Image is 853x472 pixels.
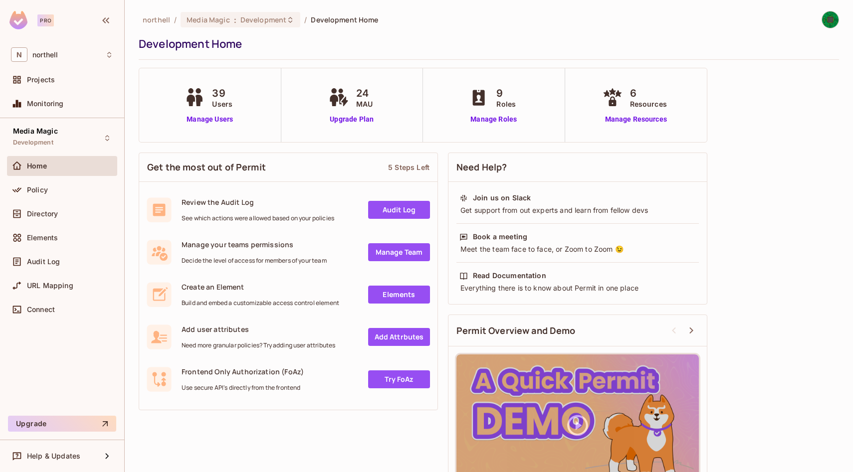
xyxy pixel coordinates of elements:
[630,99,667,109] span: Resources
[11,47,27,62] span: N
[27,306,55,314] span: Connect
[630,86,667,101] span: 6
[473,232,527,242] div: Book a meeting
[368,201,430,219] a: Audit Log
[27,452,80,460] span: Help & Updates
[368,286,430,304] a: Elements
[182,240,327,249] span: Manage your teams permissions
[496,99,516,109] span: Roles
[139,36,834,51] div: Development Home
[182,324,335,334] span: Add user attributes
[356,99,373,109] span: MAU
[8,416,116,432] button: Upgrade
[368,370,430,388] a: Try FoAz
[311,15,378,24] span: Development Home
[496,86,516,101] span: 9
[27,258,60,266] span: Audit Log
[27,100,64,108] span: Monitoring
[182,367,304,376] span: Frontend Only Authorization (FoAz)
[182,197,334,207] span: Review the Audit Log
[466,114,521,125] a: Manage Roles
[240,15,286,24] span: Development
[147,161,266,173] span: Get the most out of Permit
[182,282,339,292] span: Create an Element
[174,15,177,24] li: /
[304,15,307,24] li: /
[182,384,304,392] span: Use secure API's directly from the frontend
[212,86,232,101] span: 39
[32,51,58,59] span: Workspace: northell
[27,282,73,290] span: URL Mapping
[27,76,55,84] span: Projects
[326,114,378,125] a: Upgrade Plan
[27,210,58,218] span: Directory
[459,283,696,293] div: Everything there is to know about Permit in one place
[13,127,58,135] span: Media Magic
[182,257,327,265] span: Decide the level of access for members of your team
[356,86,373,101] span: 24
[473,271,546,281] div: Read Documentation
[182,214,334,222] span: See which actions were allowed based on your policies
[368,243,430,261] a: Manage Team
[27,162,47,170] span: Home
[456,161,507,173] span: Need Help?
[600,114,672,125] a: Manage Resources
[368,328,430,346] a: Add Attrbutes
[182,341,335,349] span: Need more granular policies? Try adding user attributes
[459,244,696,254] div: Meet the team face to face, or Zoom to Zoom 😉
[212,99,232,109] span: Users
[187,15,229,24] span: Media Magic
[182,299,339,307] span: Build and embed a customizable access control element
[182,114,237,125] a: Manage Users
[13,139,53,147] span: Development
[9,11,27,29] img: SReyMgAAAABJRU5ErkJggg==
[456,324,576,337] span: Permit Overview and Demo
[27,234,58,242] span: Elements
[233,16,237,24] span: :
[473,193,531,203] div: Join us on Slack
[822,11,839,28] img: Harsh Dhakan
[388,162,429,172] div: 5 Steps Left
[27,186,48,194] span: Policy
[143,15,170,24] span: the active workspace
[37,14,54,26] div: Pro
[459,205,696,215] div: Get support from out experts and learn from fellow devs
